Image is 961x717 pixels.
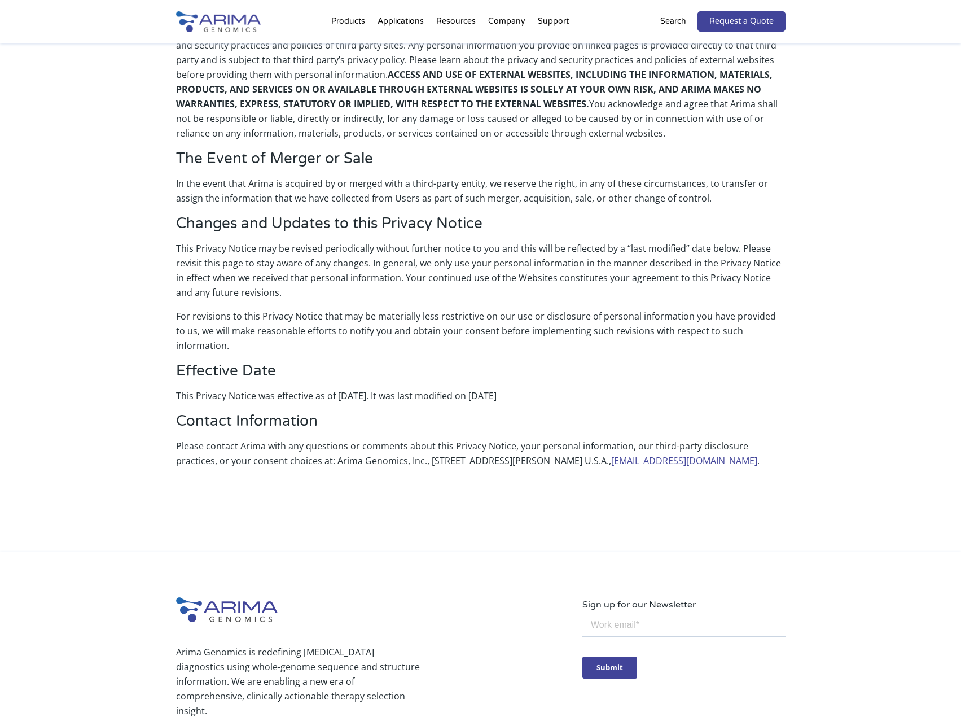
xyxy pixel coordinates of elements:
p: This Privacy Notice may be revised periodically without further notice to you and this will be re... [176,241,786,309]
a: [EMAIL_ADDRESS][DOMAIN_NAME] [611,454,757,467]
h3: Changes and Updates to this Privacy Notice [176,215,786,241]
p: This Privacy Notice was effective as of [DATE]. It was last modified on [DATE] [176,388,786,412]
h3: Contact Information [176,412,786,439]
img: Arima-Genomics-logo [176,11,261,32]
b: ACCESS AND USE OF EXTERNAL WEBSITES, INCLUDING THE INFORMATION, MATERIALS, PRODUCTS, AND SERVICES... [176,68,773,110]
p: Sign up for our Newsletter [582,597,786,612]
a: Request a Quote [697,11,786,32]
p: Search [660,14,686,29]
p: For revisions to this Privacy Notice that may be materially less restrictive on our use or disclo... [176,309,786,362]
h3: Effective Date [176,362,786,388]
p: Please contact Arima with any questions or comments about this Privacy Notice, your personal info... [176,439,786,477]
p: In the event that Arima is acquired by or merged with a third-party entity, we reserve the right,... [176,176,786,215]
h3: The Event of Merger or Sale [176,150,786,176]
img: Arima-Genomics-logo [176,597,278,622]
iframe: Form 0 [582,612,786,698]
p: Our Site may contain links to external websites, including co-branded and other affiliate sites t... [176,8,786,150]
